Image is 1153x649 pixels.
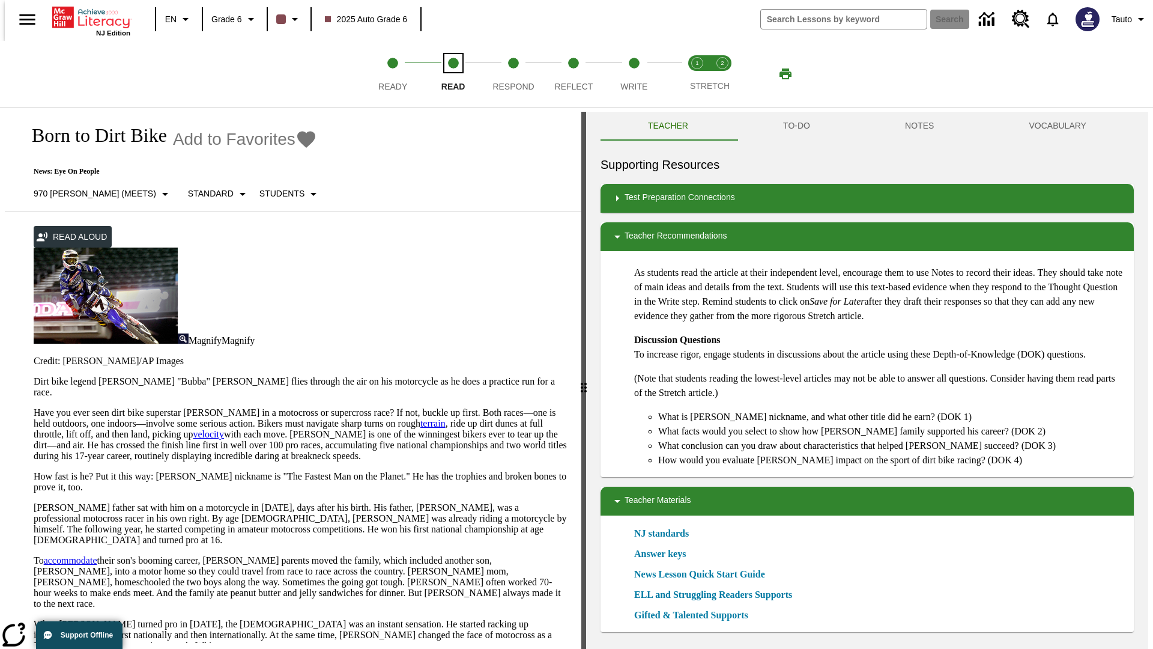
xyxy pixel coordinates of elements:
p: Teacher Materials [625,494,691,508]
a: accommodate [44,555,97,565]
p: Credit: [PERSON_NAME]/AP Images [34,356,567,367]
span: STRETCH [690,81,730,91]
button: Write step 5 of 5 [599,41,669,107]
input: search field [761,10,927,29]
span: EN [165,13,177,26]
a: ELL and Struggling Readers Supports [634,588,799,602]
span: Ready [378,82,407,91]
div: Test Preparation Connections [601,184,1134,213]
button: Print [766,63,805,85]
em: Save for Later [810,296,865,306]
button: Read step 2 of 5 [418,41,488,107]
p: Teacher Recommendations [625,230,727,244]
button: Language: EN, Select a language [160,8,198,30]
button: Reflect step 4 of 5 [539,41,608,107]
a: Answer keys, Will open in new browser window or tab [634,547,686,561]
p: Test Preparation Connections [625,191,735,206]
h1: Born to Dirt Bike [19,124,167,147]
div: Teacher Recommendations [601,222,1134,251]
button: Select a new avatar [1068,4,1107,35]
span: Respond [492,82,534,91]
p: As students read the article at their independent level, encourage them to use Notes to record th... [634,266,1124,323]
a: Gifted & Talented Supports [634,608,755,623]
a: Resource Center, Will open in new tab [1005,3,1037,35]
button: VOCABULARY [981,112,1134,141]
button: Read Aloud [34,226,112,248]
p: Dirt bike legend [PERSON_NAME] "Bubba" [PERSON_NAME] flies through the air on his motorcycle as h... [34,376,567,398]
span: Magnify [222,335,255,346]
p: News: Eye On People [19,167,325,176]
img: Avatar [1076,7,1100,31]
a: Data Center [972,3,1005,36]
div: Press Enter or Spacebar and then press right and left arrow keys to move the slider [581,112,586,649]
span: Read [441,82,465,91]
span: Grade 6 [211,13,242,26]
li: What facts would you select to show how [PERSON_NAME] family supported his career? (DOK 2) [658,424,1124,439]
button: Ready step 1 of 5 [358,41,428,107]
div: Home [52,4,130,37]
button: Respond step 3 of 5 [479,41,548,107]
button: Profile/Settings [1107,8,1153,30]
button: Scaffolds, Standard [183,183,255,205]
button: Select Student [255,183,325,205]
span: Add to Favorites [173,130,295,149]
span: Support Offline [61,631,113,639]
img: Magnify [178,334,189,344]
a: News Lesson Quick Start Guide, Will open in new browser window or tab [634,567,765,582]
p: Have you ever seen dirt bike superstar [PERSON_NAME] in a motocross or supercross race? If not, b... [34,407,567,462]
button: Select Lexile, 970 Lexile (Meets) [29,183,177,205]
p: How fast is he? Put it this way: [PERSON_NAME] nickname is "The Fastest Man on the Planet." He ha... [34,471,567,493]
p: 970 [PERSON_NAME] (Meets) [34,187,156,200]
text: 2 [721,60,724,66]
p: [PERSON_NAME] father sat with him on a motorcycle in [DATE], days after his birth. His father, [P... [34,502,567,546]
img: Motocross racer James Stewart flies through the air on his dirt bike. [34,248,178,344]
span: Write [620,82,647,91]
p: Standard [188,187,234,200]
button: Teacher [601,112,736,141]
p: Students [259,187,304,200]
span: Magnify [189,335,222,346]
span: Tauto [1112,13,1132,26]
div: activity [586,112,1148,649]
button: Open side menu [10,2,45,37]
div: reading [5,112,581,643]
button: Grade: Grade 6, Select a grade [207,8,263,30]
button: Support Offline [36,621,123,649]
li: What is [PERSON_NAME] nickname, and what other title did he earn? (DOK 1) [658,410,1124,424]
a: terrain [420,418,446,428]
li: What conclusion can you draw about characteristics that helped [PERSON_NAME] succeed? (DOK 3) [658,439,1124,453]
strong: Discussion Questions [634,335,721,345]
a: Notifications [1037,4,1068,35]
span: 2025 Auto Grade 6 [325,13,408,26]
div: Teacher Materials [601,487,1134,516]
p: To their son's booming career, [PERSON_NAME] parents moved the family, which included another son... [34,555,567,609]
button: Add to Favorites - Born to Dirt Bike [173,129,317,150]
button: TO-DO [736,112,858,141]
button: NOTES [858,112,981,141]
button: Stretch Respond step 2 of 2 [705,41,740,107]
li: How would you evaluate [PERSON_NAME] impact on the sport of dirt bike racing? (DOK 4) [658,453,1124,468]
span: Reflect [555,82,593,91]
p: (Note that students reading the lowest-level articles may not be able to answer all questions. Co... [634,371,1124,400]
h6: Supporting Resources [601,155,1134,174]
span: NJ Edition [96,29,130,37]
a: NJ standards [634,526,696,541]
a: velocity [193,429,224,439]
button: Class color is dark brown. Change class color [271,8,307,30]
p: To increase rigor, engage students in discussions about the article using these Depth-of-Knowledg... [634,333,1124,362]
div: Instructional Panel Tabs [601,112,1134,141]
text: 1 [695,60,698,66]
button: Stretch Read step 1 of 2 [680,41,715,107]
